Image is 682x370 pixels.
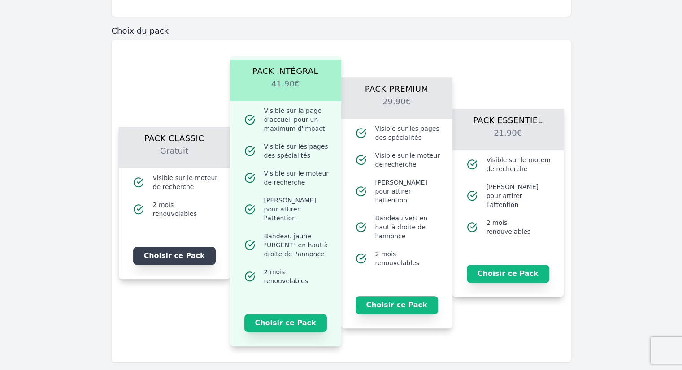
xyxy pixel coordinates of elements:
[133,247,216,265] button: Choisir ce Pack
[467,265,549,283] button: Choisir ce Pack
[356,296,438,314] button: Choisir ce Pack
[375,151,442,169] span: Visible sur le moteur de recherche
[241,60,330,77] h1: Pack Intégral
[264,196,330,223] span: [PERSON_NAME] pour attirer l'attention
[487,218,553,236] span: 2 mois renouvelables
[375,124,442,142] span: Visible sur les pages des spécialités
[264,142,330,160] span: Visible sur les pages des spécialités
[241,77,330,101] h2: 41.90€
[130,145,219,168] h2: Gratuit
[153,173,219,191] span: Visible sur le moteur de recherche
[264,232,330,258] span: Bandeau jaune "URGENT" en haut à droite de l'annonce
[130,127,219,145] h1: Pack Classic
[264,267,330,285] span: 2 mois renouvelables
[463,109,553,127] h1: Pack Essentiel
[112,26,571,36] h3: Choix du pack
[487,182,553,209] span: [PERSON_NAME] pour attirer l'attention
[352,77,442,95] h1: Pack Premium
[375,250,442,267] span: 2 mois renouvelables
[487,155,553,173] span: Visible sur le moteur de recherche
[375,214,442,241] span: Bandeau vert en haut à droite de l'annonce
[264,106,330,133] span: Visible sur la page d'accueil pour un maximum d'impact
[244,314,327,332] button: Choisir ce Pack
[153,200,219,218] span: 2 mois renouvelables
[264,169,330,187] span: Visible sur le moteur de recherche
[463,127,553,150] h2: 21.90€
[352,95,442,119] h2: 29.90€
[375,178,442,205] span: [PERSON_NAME] pour attirer l'attention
